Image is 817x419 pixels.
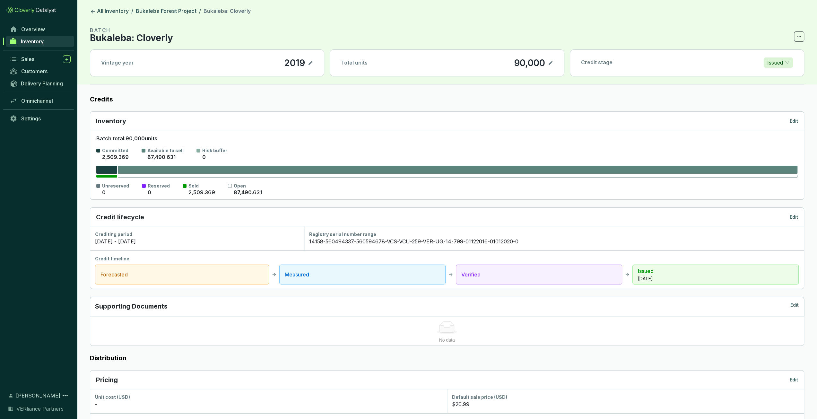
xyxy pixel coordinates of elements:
p: 0 [148,189,151,196]
p: Verified [461,271,617,278]
a: Bukaleba Forest Project [135,8,198,15]
p: Bukaleba: Cloverly [90,34,173,42]
a: Delivery Planning [6,78,74,89]
p: 90,000 [514,57,545,68]
p: 87,490.631 [234,189,262,196]
p: Available to sell [147,147,184,154]
a: Customers [6,66,74,77]
div: - [95,400,442,408]
span: VERliance Partners [16,405,64,413]
label: Credits [90,95,804,104]
p: $20.99 [452,400,469,408]
div: 14158-560494337-560594678-VCS-VCU-259-VER-UG-14-799-01122016-01012020-0 [309,238,799,245]
p: Batch total: 90,000 units [96,135,797,142]
label: Distribution [90,354,804,362]
li: / [131,8,133,15]
a: Overview [6,24,74,35]
span: Bukaleba: Cloverly [204,8,251,14]
p: Edit [790,214,798,220]
span: Settings [21,115,41,122]
p: Issued [767,58,783,67]
p: Edit [790,302,799,311]
p: Pricing [96,375,118,384]
p: 0 [102,189,106,196]
p: Credit lifecycle [96,213,144,222]
span: Default sale price (USD) [452,394,507,400]
li: / [199,8,201,15]
p: Unreserved [102,183,129,189]
p: BATCH [90,26,173,34]
a: Settings [6,113,74,124]
span: Customers [21,68,48,74]
p: Edit [790,118,798,124]
div: No data [103,336,791,344]
p: 2,509.369 [102,154,129,161]
span: Delivery Planning [21,80,63,87]
a: All Inventory [89,8,130,15]
span: Sales [21,56,34,62]
a: Inventory [6,36,74,47]
span: Unit cost (USD) [95,394,130,400]
p: Risk buffer [202,147,227,154]
a: Omnichannel [6,95,74,106]
span: Inventory [21,38,44,45]
p: Measured [285,271,440,278]
p: Reserved [148,183,170,189]
p: Forecasted [100,271,264,278]
p: Total units [341,59,368,66]
span: Omnichannel [21,98,53,104]
span: Overview [21,26,45,32]
div: Credit timeline [95,256,799,262]
span: [PERSON_NAME] [16,392,60,399]
p: 2,509.369 [188,189,215,196]
p: 87,490.631 [147,154,176,161]
div: Crediting period [95,231,299,238]
span: 0 [202,154,206,160]
p: Edit [790,377,798,383]
p: Issued [638,267,793,275]
p: 2019 [284,57,305,68]
p: Open [234,183,262,189]
p: Credit stage [581,59,613,66]
a: Sales [6,54,74,65]
div: [DATE] - [DATE] [95,238,299,245]
p: Inventory [96,117,126,126]
p: [DATE] [638,275,793,282]
p: Committed [102,147,129,154]
div: Registry serial number range [309,231,799,238]
p: Supporting Documents [95,302,168,311]
p: Sold [188,183,215,189]
p: Vintage year [101,59,134,66]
